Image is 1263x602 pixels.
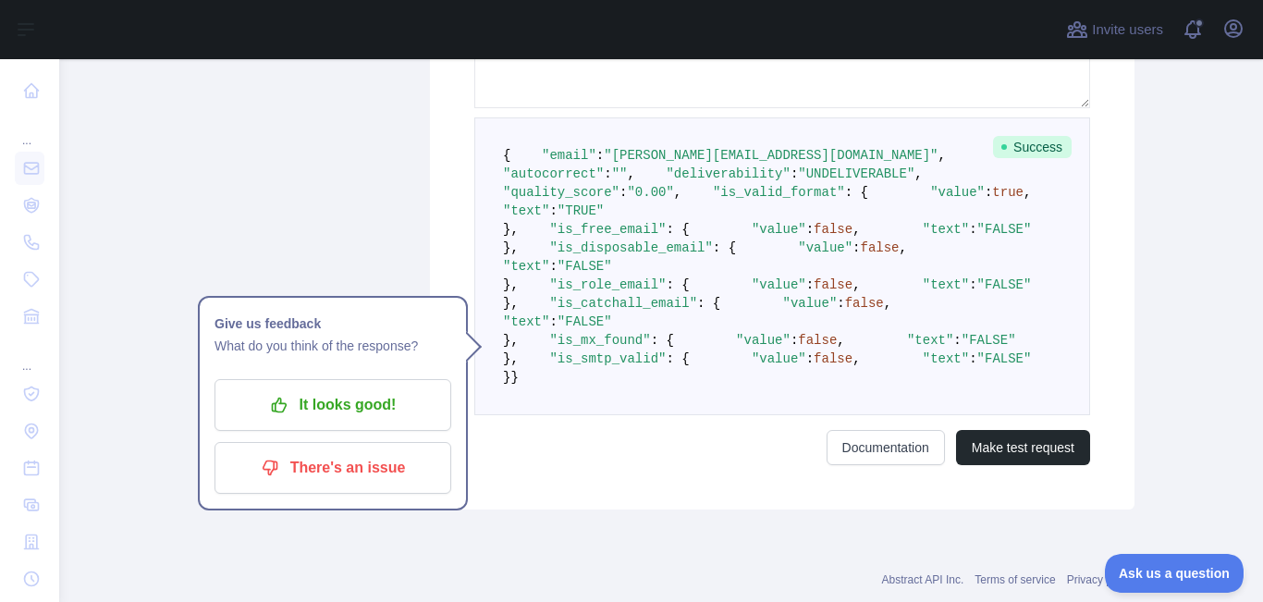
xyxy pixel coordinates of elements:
[923,277,969,292] span: "text"
[503,185,619,200] span: "quality_score"
[549,296,697,311] span: "is_catchall_email"
[752,351,806,366] span: "value"
[228,452,437,484] p: There's an issue
[713,185,845,200] span: "is_valid_format"
[852,277,860,292] span: ,
[503,166,604,181] span: "autocorrect"
[956,430,1090,465] button: Make test request
[882,573,964,586] a: Abstract API Inc.
[697,296,720,311] span: : {
[503,370,510,385] span: }
[503,351,519,366] span: },
[938,148,946,163] span: ,
[962,333,1016,348] span: "FALSE"
[619,185,627,200] span: :
[861,240,900,255] span: false
[852,240,860,255] span: :
[503,333,519,348] span: },
[752,277,806,292] span: "value"
[651,333,674,348] span: : {
[596,148,604,163] span: :
[977,277,1032,292] span: "FALSE"
[1105,554,1245,593] iframe: Toggle Customer Support
[975,573,1055,586] a: Terms of service
[503,277,519,292] span: },
[752,222,806,237] span: "value"
[884,296,891,311] span: ,
[985,185,992,200] span: :
[837,296,844,311] span: :
[604,166,611,181] span: :
[549,222,666,237] span: "is_free_email"
[798,240,852,255] span: "value"
[612,166,628,181] span: ""
[627,185,673,200] span: "0.00"
[549,203,557,218] span: :
[977,222,1032,237] span: "FALSE"
[549,277,666,292] span: "is_role_email"
[674,185,681,200] span: ,
[215,442,451,494] button: There's an issue
[549,333,650,348] span: "is_mx_found"
[852,351,860,366] span: ,
[814,222,852,237] span: false
[549,314,557,329] span: :
[992,185,1024,200] span: true
[814,277,852,292] span: false
[503,314,549,329] span: "text"
[953,333,961,348] span: :
[1062,15,1167,44] button: Invite users
[806,277,814,292] span: :
[510,370,518,385] span: }
[845,185,868,200] span: : {
[1067,573,1134,586] a: Privacy policy
[228,389,437,421] p: It looks good!
[798,333,837,348] span: false
[503,240,519,255] span: },
[215,313,451,335] h1: Give us feedback
[215,379,451,431] button: It looks good!
[503,148,510,163] span: {
[798,166,914,181] span: "UNDELIVERABLE"
[736,333,791,348] span: "value"
[907,333,953,348] span: "text"
[558,259,612,274] span: "FALSE"
[969,222,976,237] span: :
[814,351,852,366] span: false
[923,222,969,237] span: "text"
[666,351,689,366] span: : {
[783,296,838,311] span: "value"
[542,148,596,163] span: "email"
[503,222,519,237] span: },
[549,259,557,274] span: :
[549,240,712,255] span: "is_disposable_email"
[900,240,907,255] span: ,
[806,351,814,366] span: :
[914,166,922,181] span: ,
[806,222,814,237] span: :
[827,430,945,465] a: Documentation
[977,351,1032,366] span: "FALSE"
[845,296,884,311] span: false
[15,111,44,148] div: ...
[549,351,666,366] span: "is_smtp_valid"
[852,222,860,237] span: ,
[215,335,451,357] p: What do you think of the response?
[558,203,604,218] span: "TRUE"
[503,203,549,218] span: "text"
[969,277,976,292] span: :
[558,314,612,329] span: "FALSE"
[15,337,44,374] div: ...
[666,166,790,181] span: "deliverability"
[1092,19,1163,41] span: Invite users
[791,166,798,181] span: :
[713,240,736,255] span: : {
[837,333,844,348] span: ,
[666,277,689,292] span: : {
[923,351,969,366] span: "text"
[604,148,938,163] span: "[PERSON_NAME][EMAIL_ADDRESS][DOMAIN_NAME]"
[993,136,1072,158] span: Success
[1024,185,1031,200] span: ,
[627,166,634,181] span: ,
[969,351,976,366] span: :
